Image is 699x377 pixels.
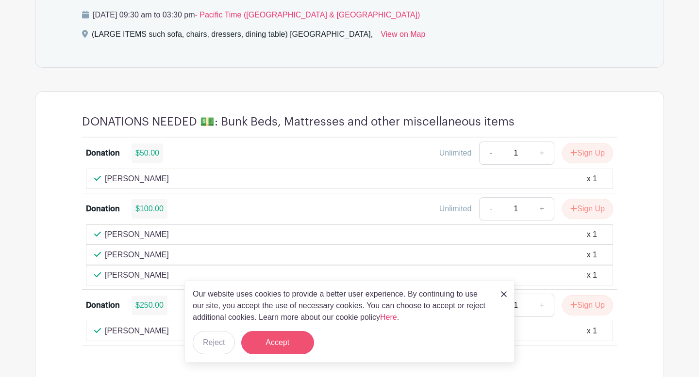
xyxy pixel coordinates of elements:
[132,199,167,219] div: $100.00
[587,173,597,185] div: x 1
[530,294,554,317] a: +
[562,199,613,219] button: Sign Up
[562,143,613,163] button: Sign Up
[82,9,617,21] p: [DATE] 09:30 am to 03:30 pm
[132,296,167,315] div: $250.00
[530,197,554,220] a: +
[86,203,120,215] div: Donation
[530,141,554,165] a: +
[86,147,120,159] div: Donation
[381,29,425,44] a: View on Map
[479,141,501,165] a: -
[82,115,515,129] h4: DONATIONS NEEDED 💵: Bunk Beds, Mattresses and other miscellaneous items
[195,11,420,19] span: - Pacific Time ([GEOGRAPHIC_DATA] & [GEOGRAPHIC_DATA])
[587,325,597,337] div: x 1
[86,299,120,311] div: Donation
[562,295,613,315] button: Sign Up
[439,147,472,159] div: Unlimited
[479,197,501,220] a: -
[241,331,314,354] button: Accept
[587,229,597,240] div: x 1
[501,291,507,297] img: close_button-5f87c8562297e5c2d7936805f587ecaba9071eb48480494691a3f1689db116b3.svg
[132,143,163,163] div: $50.00
[193,288,491,323] p: Our website uses cookies to provide a better user experience. By continuing to use our site, you ...
[105,325,169,337] p: [PERSON_NAME]
[92,29,373,44] div: (LARGE ITEMS such sofa, chairs, dressers, dining table) [GEOGRAPHIC_DATA],
[587,249,597,261] div: x 1
[105,249,169,261] p: [PERSON_NAME]
[105,173,169,185] p: [PERSON_NAME]
[105,229,169,240] p: [PERSON_NAME]
[193,331,235,354] button: Reject
[587,269,597,281] div: x 1
[380,313,397,321] a: Here
[439,203,472,215] div: Unlimited
[105,269,169,281] p: [PERSON_NAME]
